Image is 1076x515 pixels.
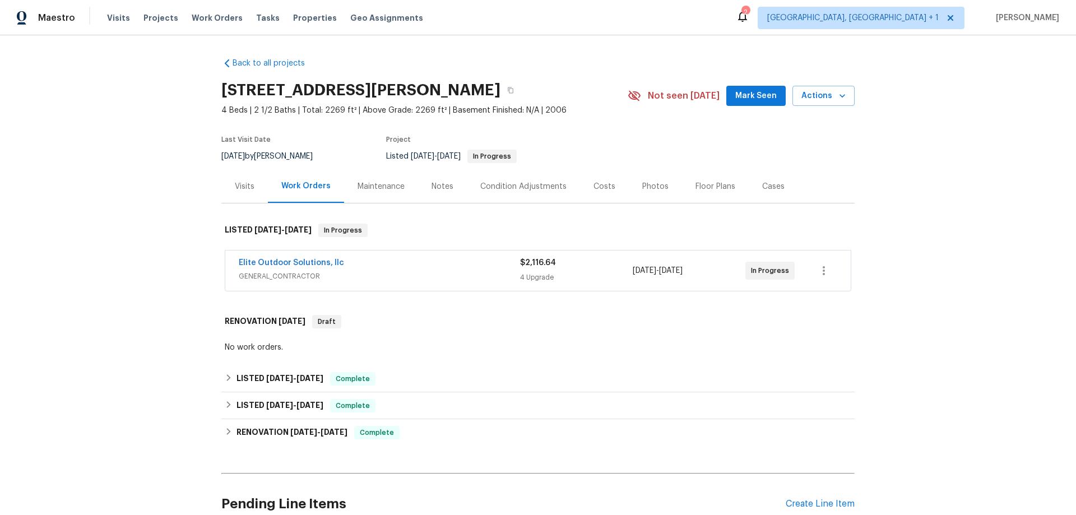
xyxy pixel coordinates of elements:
[221,150,326,163] div: by [PERSON_NAME]
[221,58,329,69] a: Back to all projects
[239,259,344,267] a: Elite Outdoor Solutions, llc
[256,14,280,22] span: Tasks
[659,267,683,275] span: [DATE]
[285,226,312,234] span: [DATE]
[221,136,271,143] span: Last Visit Date
[281,180,331,192] div: Work Orders
[266,374,323,382] span: -
[266,374,293,382] span: [DATE]
[296,374,323,382] span: [DATE]
[290,428,347,436] span: -
[411,152,434,160] span: [DATE]
[726,86,786,106] button: Mark Seen
[38,12,75,24] span: Maestro
[235,181,254,192] div: Visits
[266,401,323,409] span: -
[192,12,243,24] span: Work Orders
[221,85,500,96] h2: [STREET_ADDRESS][PERSON_NAME]
[225,342,851,353] div: No work orders.
[695,181,735,192] div: Floor Plans
[290,428,317,436] span: [DATE]
[437,152,461,160] span: [DATE]
[642,181,669,192] div: Photos
[386,136,411,143] span: Project
[350,12,423,24] span: Geo Assignments
[279,317,305,325] span: [DATE]
[648,90,720,101] span: Not seen [DATE]
[313,316,340,327] span: Draft
[500,80,521,100] button: Copy Address
[480,181,567,192] div: Condition Adjustments
[221,365,855,392] div: LISTED [DATE]-[DATE]Complete
[331,400,374,411] span: Complete
[751,265,794,276] span: In Progress
[225,315,305,328] h6: RENOVATION
[633,265,683,276] span: -
[767,12,939,24] span: [GEOGRAPHIC_DATA], [GEOGRAPHIC_DATA] + 1
[239,271,520,282] span: GENERAL_CONTRACTOR
[520,272,633,283] div: 4 Upgrade
[221,105,628,116] span: 4 Beds | 2 1/2 Baths | Total: 2269 ft² | Above Grade: 2269 ft² | Basement Finished: N/A | 2006
[741,7,749,18] div: 2
[107,12,130,24] span: Visits
[792,86,855,106] button: Actions
[735,89,777,103] span: Mark Seen
[358,181,405,192] div: Maintenance
[293,12,337,24] span: Properties
[221,419,855,446] div: RENOVATION [DATE]-[DATE]Complete
[786,499,855,509] div: Create Line Item
[411,152,461,160] span: -
[319,225,367,236] span: In Progress
[221,212,855,248] div: LISTED [DATE]-[DATE]In Progress
[266,401,293,409] span: [DATE]
[221,304,855,340] div: RENOVATION [DATE]Draft
[801,89,846,103] span: Actions
[469,153,516,160] span: In Progress
[386,152,517,160] span: Listed
[221,152,245,160] span: [DATE]
[991,12,1059,24] span: [PERSON_NAME]
[236,399,323,412] h6: LISTED
[225,224,312,237] h6: LISTED
[236,372,323,386] h6: LISTED
[143,12,178,24] span: Projects
[633,267,656,275] span: [DATE]
[762,181,785,192] div: Cases
[331,373,374,384] span: Complete
[236,426,347,439] h6: RENOVATION
[221,392,855,419] div: LISTED [DATE]-[DATE]Complete
[432,181,453,192] div: Notes
[321,428,347,436] span: [DATE]
[355,427,398,438] span: Complete
[520,259,556,267] span: $2,116.64
[296,401,323,409] span: [DATE]
[254,226,281,234] span: [DATE]
[254,226,312,234] span: -
[593,181,615,192] div: Costs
